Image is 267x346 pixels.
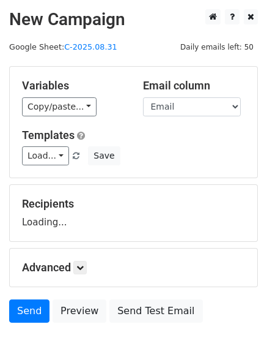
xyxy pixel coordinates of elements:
[22,146,69,165] a: Load...
[176,42,258,51] a: Daily emails left: 50
[22,197,245,229] div: Loading...
[64,42,117,51] a: C-2025.08.31
[22,197,245,211] h5: Recipients
[22,261,245,274] h5: Advanced
[109,299,202,323] a: Send Test Email
[53,299,106,323] a: Preview
[9,9,258,30] h2: New Campaign
[22,79,125,92] h5: Variables
[143,79,246,92] h5: Email column
[22,97,97,116] a: Copy/paste...
[88,146,120,165] button: Save
[22,129,75,141] a: Templates
[9,299,49,323] a: Send
[176,40,258,54] span: Daily emails left: 50
[9,42,117,51] small: Google Sheet:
